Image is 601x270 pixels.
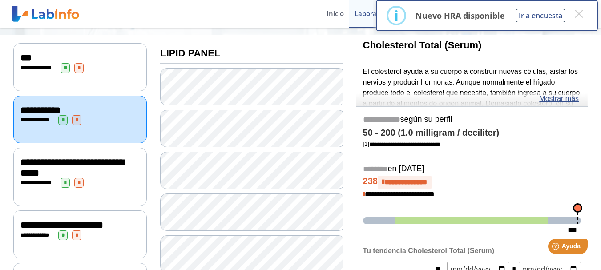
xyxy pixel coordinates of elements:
[571,6,587,22] button: Close this dialog
[363,128,581,138] h4: 50 - 200 (1.0 milligram / deciliter)
[415,10,505,21] p: Nuevo HRA disponible
[516,9,565,22] button: Ir a encuesta
[363,141,440,147] a: [1]
[363,40,482,51] b: Cholesterol Total (Serum)
[394,8,399,24] div: i
[363,176,581,189] h4: 238
[539,93,579,104] a: Mostrar más
[363,247,494,254] b: Tu tendencia Cholesterol Total (Serum)
[363,66,581,183] p: El colesterol ayuda a su cuerpo a construir nuevas células, aislar los nervios y producir hormona...
[363,164,581,174] h5: en [DATE]
[363,115,581,125] h5: según su perfil
[522,235,591,260] iframe: Help widget launcher
[160,48,220,59] b: LIPID PANEL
